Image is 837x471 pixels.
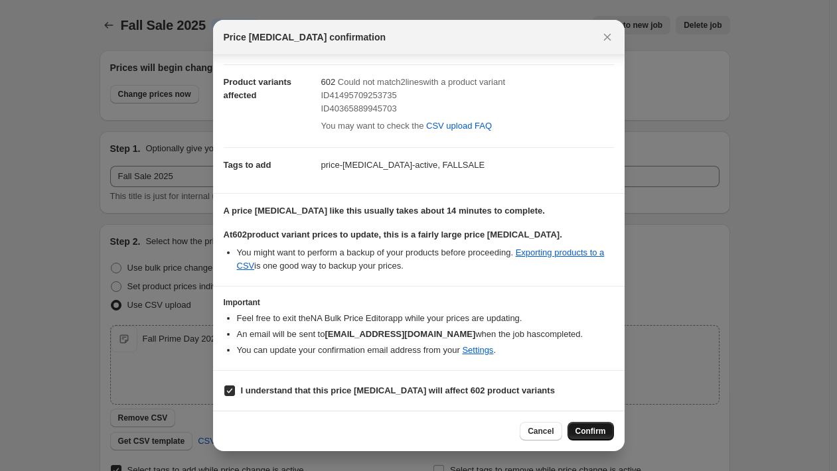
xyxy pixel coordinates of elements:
span: Product variants affected [224,77,292,100]
b: A price [MEDICAL_DATA] like this usually takes about 14 minutes to complete. [224,206,545,216]
span: You may want to check the [321,121,424,131]
b: [EMAIL_ADDRESS][DOMAIN_NAME] [325,329,475,339]
li: Feel free to exit the NA Bulk Price Editor app while your prices are updating. [237,312,614,325]
div: 602 [321,76,614,137]
h3: Important [224,297,614,308]
li: You can update your confirmation email address from your . [237,344,614,357]
button: Close [598,28,617,46]
span: CSV upload FAQ [426,119,492,133]
b: At 602 product variant prices to update, this is a fairly large price [MEDICAL_DATA]. [224,230,562,239]
b: I understand that this price [MEDICAL_DATA] will affect 602 product variants [241,385,555,395]
button: Confirm [568,422,614,440]
li: You might want to perform a backup of your products before proceeding. is one good way to backup ... [237,246,614,273]
a: CSV upload FAQ [418,115,500,137]
span: Cancel [528,426,554,437]
span: Price [MEDICAL_DATA] confirmation [224,31,386,44]
span: Could not match 2 line s with a product variant [338,77,505,87]
span: ID40365889945703 [321,103,397,113]
span: ID41495709253735 [321,90,397,100]
li: An email will be sent to when the job has completed . [237,328,614,341]
button: Cancel [520,422,562,440]
dd: price-[MEDICAL_DATA]-active, FALLSALE [321,147,614,182]
a: Exporting products to a CSV [237,247,605,271]
a: Settings [462,345,493,355]
span: Confirm [575,426,606,437]
span: Tags to add [224,160,271,170]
